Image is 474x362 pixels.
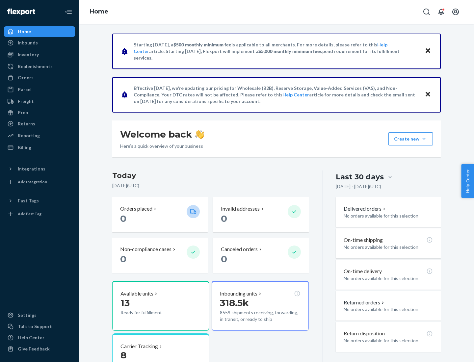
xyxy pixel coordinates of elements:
[112,182,309,189] p: [DATE] ( UTC )
[18,132,40,139] div: Reporting
[112,238,208,273] button: Non-compliance cases 0
[4,177,75,187] a: Add Integration
[434,5,448,18] button: Open notifications
[4,26,75,37] a: Home
[112,197,208,232] button: Orders placed 0
[344,205,387,213] button: Delivered orders
[112,170,309,181] h3: Today
[344,213,433,219] p: No orders available for this selection
[344,306,433,313] p: No orders available for this selection
[7,9,35,15] img: Flexport logo
[18,197,39,204] div: Fast Tags
[220,297,249,308] span: 318.5k
[18,179,47,185] div: Add Integration
[220,290,257,297] p: Inbounding units
[4,118,75,129] a: Returns
[18,98,34,105] div: Freight
[220,309,300,323] p: 8559 shipments receiving, forwarding, in transit, or ready to ship
[18,323,52,330] div: Talk to Support
[134,85,418,105] p: Effective [DATE], we're updating our pricing for Wholesale (B2B), Reserve Storage, Value-Added Se...
[134,41,418,61] p: Starting [DATE], a is applicable to all merchants. For more details, please refer to this article...
[344,330,385,337] p: Return disposition
[4,164,75,174] button: Integrations
[18,28,31,35] div: Home
[18,312,37,319] div: Settings
[18,334,44,341] div: Help Center
[112,281,209,331] button: Available units13Ready for fulfillment
[388,132,433,145] button: Create new
[4,209,75,219] a: Add Fast Tag
[18,39,38,46] div: Inbounds
[449,5,462,18] button: Open account menu
[420,5,433,18] button: Open Search Box
[18,346,50,352] div: Give Feedback
[120,246,171,253] p: Non-compliance cases
[4,61,75,72] a: Replenishments
[221,213,227,224] span: 0
[90,8,108,15] a: Home
[4,195,75,206] button: Fast Tags
[344,244,433,250] p: No orders available for this selection
[4,84,75,95] a: Parcel
[18,63,53,70] div: Replenishments
[4,38,75,48] a: Inbounds
[4,344,75,354] button: Give Feedback
[213,238,308,273] button: Canceled orders 0
[221,253,227,265] span: 0
[18,120,35,127] div: Returns
[18,51,39,58] div: Inventory
[120,205,152,213] p: Orders placed
[461,164,474,198] button: Help Center
[221,205,260,213] p: Invalid addresses
[4,142,75,153] a: Billing
[4,107,75,118] a: Prep
[18,74,34,81] div: Orders
[120,290,153,297] p: Available units
[344,275,433,282] p: No orders available for this selection
[4,332,75,343] a: Help Center
[18,211,41,217] div: Add Fast Tag
[258,48,320,54] span: $5,000 monthly minimum fee
[424,46,432,56] button: Close
[18,109,28,116] div: Prep
[336,172,384,182] div: Last 30 days
[4,310,75,321] a: Settings
[4,130,75,141] a: Reporting
[120,343,158,350] p: Carrier Tracking
[62,5,75,18] button: Close Navigation
[212,281,308,331] button: Inbounding units318.5k8559 shipments receiving, forwarding, in transit, or ready to ship
[213,197,308,232] button: Invalid addresses 0
[120,297,130,308] span: 13
[344,268,382,275] p: On-time delivery
[4,49,75,60] a: Inventory
[18,144,31,151] div: Billing
[120,309,181,316] p: Ready for fulfillment
[221,246,258,253] p: Canceled orders
[120,128,204,140] h1: Welcome back
[173,42,231,47] span: $500 monthly minimum fee
[4,321,75,332] a: Talk to Support
[120,349,126,361] span: 8
[424,90,432,99] button: Close
[4,72,75,83] a: Orders
[344,236,383,244] p: On-time shipping
[4,96,75,107] a: Freight
[18,86,32,93] div: Parcel
[336,183,381,190] p: [DATE] - [DATE] ( UTC )
[120,213,126,224] span: 0
[282,92,309,97] a: Help Center
[344,337,433,344] p: No orders available for this selection
[84,2,114,21] ol: breadcrumbs
[195,130,204,139] img: hand-wave emoji
[120,253,126,265] span: 0
[18,166,45,172] div: Integrations
[344,299,385,306] button: Returned orders
[120,143,204,149] p: Here’s a quick overview of your business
